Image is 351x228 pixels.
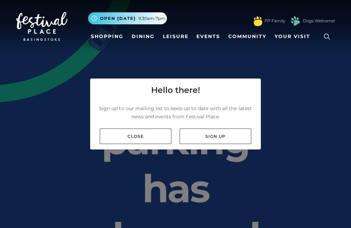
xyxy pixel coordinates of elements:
a: Shopping [88,30,126,43]
a: Close [100,129,171,144]
a: Your Visit [272,30,316,43]
span: 9.30am-7pm [138,15,165,22]
a: Sign up [180,129,251,144]
p: Sign up to our mailing list to keep up to date with all the latest news and events from Festival ... [96,104,255,121]
a: Community [226,30,269,43]
a: Dining [129,30,157,43]
a: Dogs Welcome! [303,18,335,24]
h4: Hello there! [151,84,200,96]
a: FP Family [265,18,285,24]
button: Open [DATE] 9.30am-7pm [88,12,167,24]
span: Your Visit [275,33,310,40]
a: Leisure [160,30,191,43]
a: Events [194,30,223,43]
img: Festival Place Logo [16,12,68,41]
span: Open [DATE] [100,15,136,22]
